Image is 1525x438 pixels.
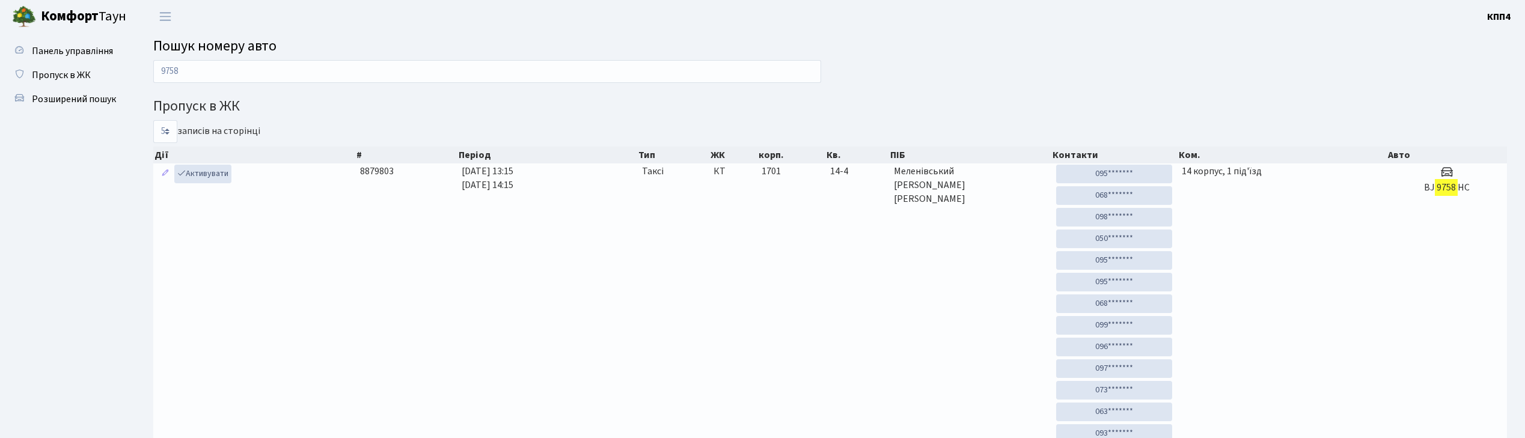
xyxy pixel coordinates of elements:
span: [DATE] 13:15 [DATE] 14:15 [462,165,513,192]
a: Розширений пошук [6,87,126,111]
select: записів на сторінці [153,120,177,143]
b: Комфорт [41,7,99,26]
h4: Пропуск в ЖК [153,98,1507,115]
th: корп. [757,147,825,163]
th: Тип [637,147,709,163]
span: Пошук номеру авто [153,35,277,56]
th: Дії [153,147,355,163]
a: КПП4 [1487,10,1511,24]
th: Кв. [825,147,889,163]
a: Активувати [174,165,231,183]
button: Переключити навігацію [150,7,180,26]
span: Пропуск в ЖК [32,68,91,82]
mark: 9758 [1435,179,1458,196]
label: записів на сторінці [153,120,260,143]
th: Період [457,147,638,163]
th: ПІБ [889,147,1051,163]
span: КТ [714,165,752,178]
th: Авто [1387,147,1507,163]
a: Панель управління [6,39,126,63]
a: Пропуск в ЖК [6,63,126,87]
span: 14-4 [830,165,884,178]
span: Панель управління [32,44,113,58]
span: Розширений пошук [32,93,116,106]
a: Редагувати [158,165,173,183]
span: Таксі [642,165,664,178]
span: Меленівський [PERSON_NAME] [PERSON_NAME] [894,165,1047,206]
span: 14 корпус, 1 під'їзд [1182,165,1262,178]
h5: ВJ НС [1392,182,1502,193]
span: Таун [41,7,126,27]
input: Пошук [153,60,821,83]
th: # [355,147,457,163]
b: КПП4 [1487,10,1511,23]
span: 8879803 [360,165,394,178]
span: 1701 [762,165,781,178]
th: ЖК [709,147,757,163]
th: Ком. [1178,147,1387,163]
th: Контакти [1051,147,1178,163]
img: logo.png [12,5,36,29]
